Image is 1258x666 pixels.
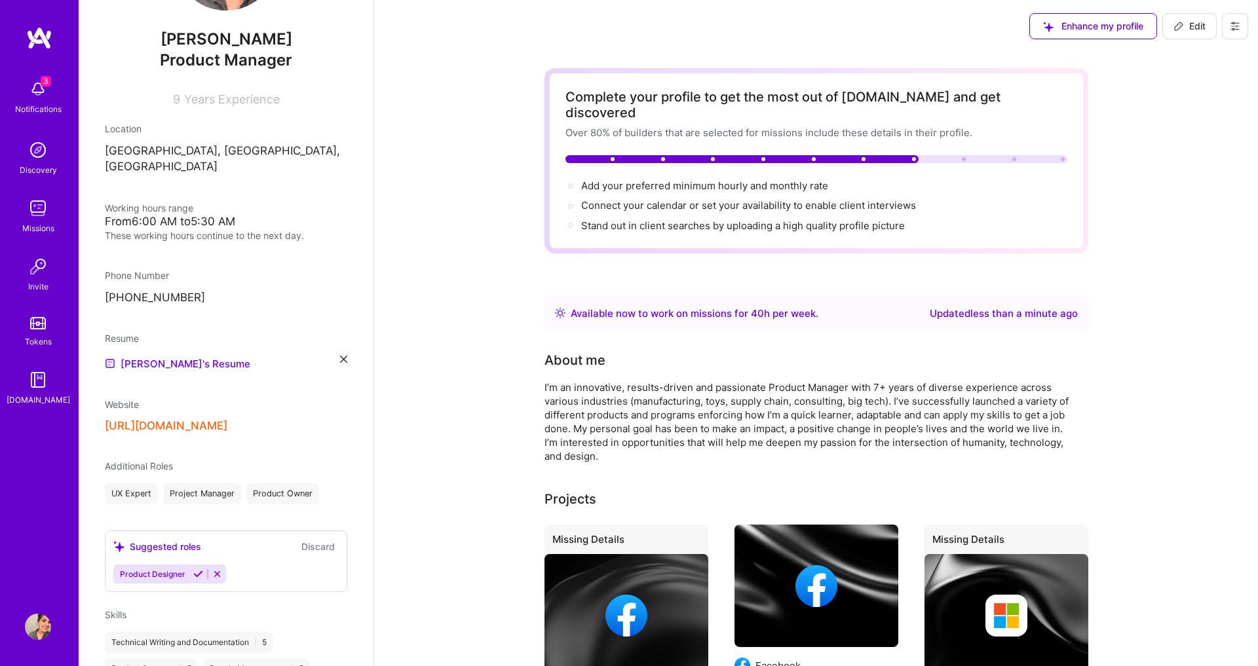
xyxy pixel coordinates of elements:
[581,179,828,192] span: Add your preferred minimum hourly and monthly rate
[25,76,51,102] img: bell
[160,50,292,69] span: Product Manager
[105,399,139,410] span: Website
[25,614,51,640] img: User Avatar
[105,632,273,653] div: Technical Writing and Documentation 5
[246,483,319,504] div: Product Owner
[544,350,605,370] div: About me
[565,126,1067,139] div: Over 80% of builders that are selected for missions include these details in their profile.
[105,215,347,229] div: From 6:00 AM to 5:30 AM
[113,540,201,553] div: Suggested roles
[212,569,222,579] i: Reject
[544,380,1069,463] div: I’m an innovative, results-driven and passionate Product Manager with 7+ years of diverse experie...
[105,29,347,49] span: [PERSON_NAME]
[297,539,339,554] button: Discard
[924,525,1088,559] div: Missing Details
[1173,20,1206,33] span: Edit
[340,356,347,363] i: icon Close
[105,460,173,472] span: Additional Roles
[105,270,169,281] span: Phone Number
[20,163,57,177] div: Discovery
[7,393,70,407] div: [DOMAIN_NAME]
[105,143,347,175] p: [GEOGRAPHIC_DATA], [GEOGRAPHIC_DATA], [GEOGRAPHIC_DATA]
[163,483,241,504] div: Project Manager
[26,26,52,50] img: logo
[30,317,46,329] img: tokens
[193,569,203,579] i: Accept
[105,333,139,344] span: Resume
[25,253,51,280] img: Invite
[15,102,62,116] div: Notifications
[105,609,126,620] span: Skills
[581,219,905,232] div: Stand out in client searches by uploading a high quality profile picture
[105,419,227,433] button: [URL][DOMAIN_NAME]
[41,76,51,86] span: 3
[105,483,158,504] div: UX Expert
[120,569,185,579] span: Product Designer
[105,229,347,242] div: These working hours continue to the next day.
[105,358,115,369] img: Resume
[25,367,51,393] img: guide book
[113,541,124,552] i: icon SuggestedTeams
[28,280,48,293] div: Invite
[565,89,1067,120] div: Complete your profile to get the most out of [DOMAIN_NAME] and get discovered
[25,195,51,221] img: teamwork
[105,202,193,213] span: Working hours range
[184,92,280,106] span: Years Experience
[581,199,916,212] span: Connect your calendar or set your availability to enable client interviews
[105,356,250,371] a: [PERSON_NAME]'s Resume
[105,290,347,306] p: [PHONE_NUMBER]
[173,92,180,106] span: 9
[795,565,837,607] img: Company logo
[1043,22,1054,32] i: icon SuggestedTeams
[544,525,708,559] div: Missing Details
[25,137,51,163] img: discovery
[544,489,596,509] div: Projects
[930,306,1078,322] div: Updated less than a minute ago
[751,307,764,320] span: 40
[605,595,647,637] img: Company logo
[254,637,257,648] span: |
[25,335,52,348] div: Tokens
[571,306,818,322] div: Available now to work on missions for h per week .
[734,525,898,648] img: cover
[985,595,1027,637] img: Company logo
[105,122,347,136] div: Location
[555,308,565,318] img: Availability
[22,221,54,235] div: Missions
[1043,20,1143,33] span: Enhance my profile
